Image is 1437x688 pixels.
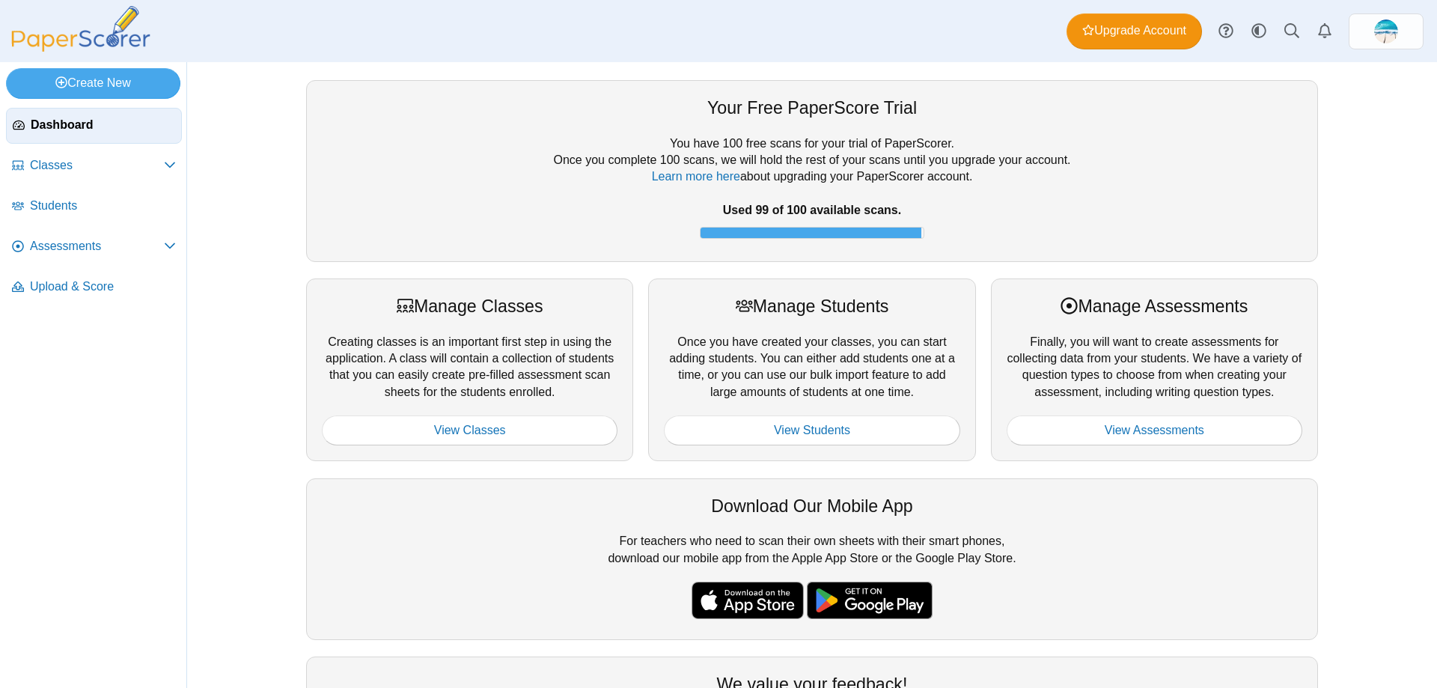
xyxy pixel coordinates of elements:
[322,415,617,445] a: View Classes
[6,41,156,54] a: PaperScorer
[6,189,182,225] a: Students
[664,415,959,445] a: View Students
[1308,15,1341,48] a: Alerts
[1007,415,1302,445] a: View Assessments
[6,68,180,98] a: Create New
[30,157,164,174] span: Classes
[1349,13,1424,49] a: ps.H1yuw66FtyTk4FxR
[31,117,175,133] span: Dashboard
[306,278,633,461] div: Creating classes is an important first step in using the application. A class will contain a coll...
[6,148,182,184] a: Classes
[723,204,901,216] b: Used 99 of 100 available scans.
[1082,22,1186,39] span: Upgrade Account
[322,494,1302,518] div: Download Our Mobile App
[807,582,933,619] img: google-play-badge.png
[30,278,176,295] span: Upload & Score
[1374,19,1398,43] span: Chrissy Greenberg
[322,136,1302,246] div: You have 100 free scans for your trial of PaperScorer. Once you complete 100 scans, we will hold ...
[1007,294,1302,318] div: Manage Assessments
[306,478,1318,640] div: For teachers who need to scan their own sheets with their smart phones, download our mobile app f...
[1067,13,1202,49] a: Upgrade Account
[652,170,740,183] a: Learn more here
[6,270,182,305] a: Upload & Score
[6,6,156,52] img: PaperScorer
[322,294,617,318] div: Manage Classes
[664,294,959,318] div: Manage Students
[6,108,182,144] a: Dashboard
[692,582,804,619] img: apple-store-badge.svg
[30,238,164,255] span: Assessments
[322,96,1302,120] div: Your Free PaperScore Trial
[991,278,1318,461] div: Finally, you will want to create assessments for collecting data from your students. We have a va...
[648,278,975,461] div: Once you have created your classes, you can start adding students. You can either add students on...
[30,198,176,214] span: Students
[1374,19,1398,43] img: ps.H1yuw66FtyTk4FxR
[6,229,182,265] a: Assessments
